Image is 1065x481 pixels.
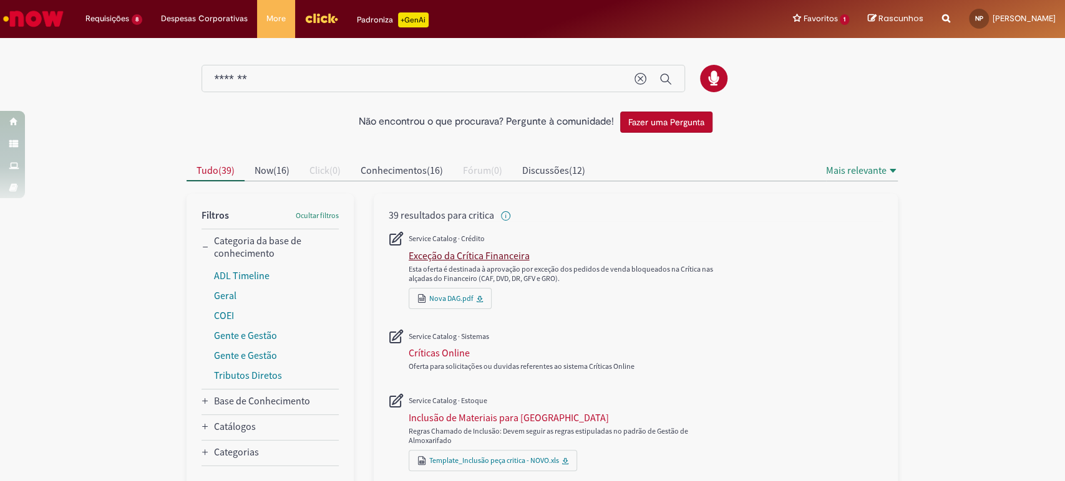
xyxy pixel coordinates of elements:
[878,12,923,24] span: Rascunhos
[803,12,837,25] span: Favoritos
[161,12,248,25] span: Despesas Corporativas
[975,14,983,22] span: NP
[398,12,429,27] p: +GenAi
[132,14,142,25] span: 8
[868,13,923,25] a: Rascunhos
[85,12,129,25] span: Requisições
[993,13,1056,24] span: [PERSON_NAME]
[359,117,614,128] h2: Não encontrou o que procurava? Pergunte à comunidade!
[304,9,338,27] img: click_logo_yellow_360x200.png
[840,14,849,25] span: 1
[620,112,712,133] button: Fazer uma Pergunta
[1,6,66,31] img: ServiceNow
[266,12,286,25] span: More
[357,12,429,27] div: Padroniza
